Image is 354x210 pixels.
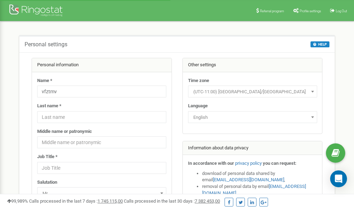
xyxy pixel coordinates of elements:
strong: In accordance with our [188,161,234,166]
label: Salutation [37,179,57,186]
label: Job Title * [37,154,58,160]
span: Log Out [336,9,347,13]
li: removal of personal data by email , [202,183,317,196]
li: download of personal data shared by email , [202,170,317,183]
span: Mr. [37,187,166,199]
input: Last name [37,111,166,123]
span: Referral program [260,9,284,13]
span: English [191,113,315,122]
label: Last name * [37,103,61,109]
u: 7 382 453,00 [195,198,220,204]
u: 1 745 115,00 [98,198,123,204]
label: Middle name or patronymic [37,128,92,135]
span: Mr. [40,189,164,198]
span: Calls processed in the last 7 days : [29,198,123,204]
label: Time zone [188,77,209,84]
span: (UTC-11:00) Pacific/Midway [188,86,317,97]
div: Other settings [183,58,322,72]
span: English [188,111,317,123]
span: Calls processed in the last 30 days : [124,198,220,204]
div: Information about data privacy [183,141,322,155]
a: [EMAIL_ADDRESS][DOMAIN_NAME] [213,177,284,182]
button: HELP [310,41,329,47]
span: Profile settings [300,9,321,13]
input: Job Title [37,162,166,174]
strong: you can request: [263,161,296,166]
a: privacy policy [235,161,262,166]
h5: Personal settings [25,41,67,48]
label: Language [188,103,208,109]
label: Name * [37,77,52,84]
input: Middle name or patronymic [37,136,166,148]
input: Name [37,86,166,97]
div: Open Intercom Messenger [330,170,347,187]
span: (UTC-11:00) Pacific/Midway [191,87,315,97]
div: Personal information [32,58,172,72]
span: 99,989% [7,198,28,204]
